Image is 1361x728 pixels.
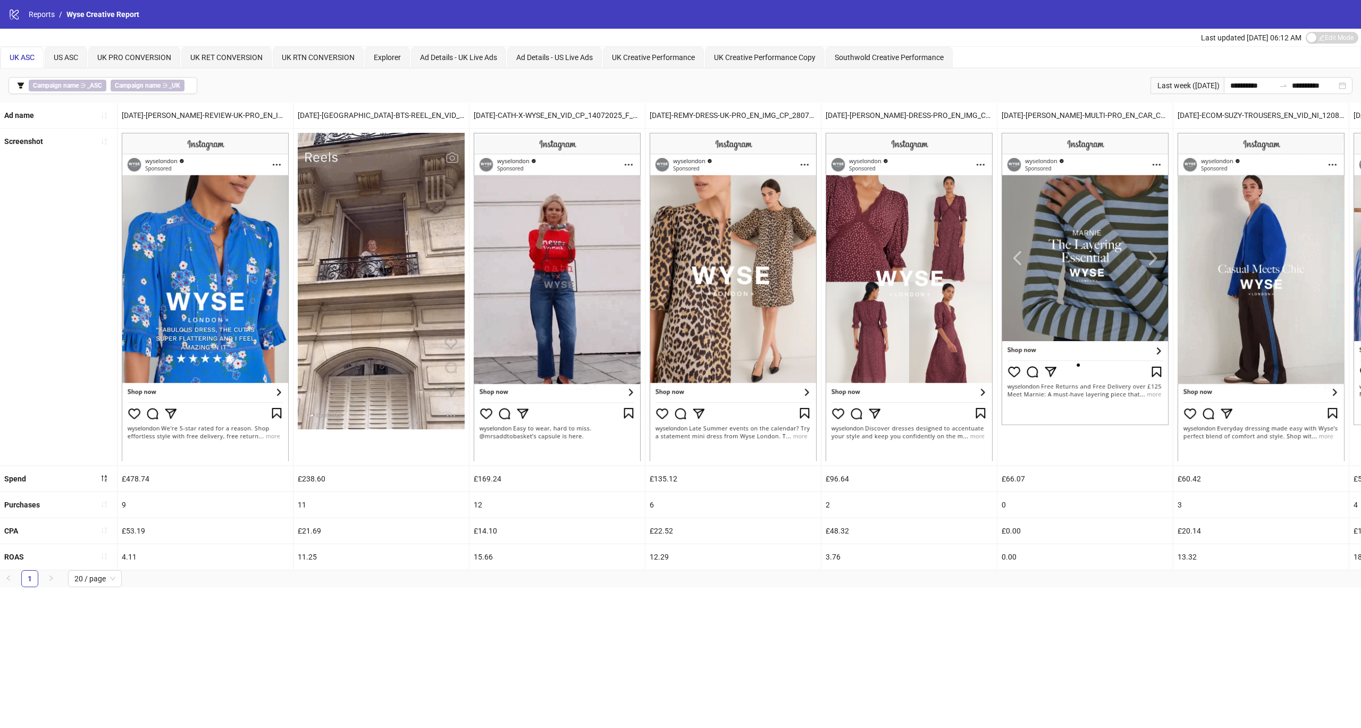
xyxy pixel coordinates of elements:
img: Screenshot 120229138606330055 [122,133,289,461]
span: Explorer [374,53,401,62]
div: £96.64 [821,466,997,492]
span: UK Creative Performance [612,53,695,62]
div: 0.00 [997,544,1173,570]
span: UK PRO CONVERSION [97,53,171,62]
div: 3.76 [821,544,997,570]
span: sort-ascending [100,138,108,145]
span: UK RTN CONVERSION [282,53,355,62]
span: sort-ascending [100,553,108,560]
span: Wyse Creative Report [66,10,139,19]
div: £0.00 [997,518,1173,544]
img: Screenshot 120230947599570055 [298,133,465,429]
div: 6 [645,492,821,518]
div: 4.11 [117,544,293,570]
span: left [5,575,12,581]
div: £238.60 [293,466,469,492]
div: £14.10 [469,518,645,544]
span: Ad Details - US Live Ads [516,53,593,62]
div: 3 [1173,492,1349,518]
b: Purchases [4,501,40,509]
b: Screenshot [4,137,43,146]
div: 11.25 [293,544,469,570]
a: Reports [27,9,57,20]
span: 20 / page [74,571,115,587]
div: Page Size [68,570,122,587]
img: Screenshot 120229972597220055 [1002,133,1169,425]
li: Next Page [43,570,60,587]
span: UK RET CONVERSION [190,53,263,62]
div: [DATE]-[GEOGRAPHIC_DATA]-BTS-REEL_EN_VID_NI_20082025_F_CC_SC8_USP11_LOFI [293,103,469,128]
div: [DATE]-REMY-DRESS-UK-PRO_EN_IMG_CP_28072025_F_CC_SC1_None_NEWSEASON [645,103,821,128]
li: / [59,9,62,20]
a: 1 [22,571,38,587]
li: 1 [21,570,38,587]
div: 11 [293,492,469,518]
span: swap-right [1279,81,1288,90]
div: 12 [469,492,645,518]
span: UK Creative Performance Copy [714,53,816,62]
div: £22.52 [645,518,821,544]
div: [DATE]-[PERSON_NAME]-REVIEW-UK-PRO_EN_IMG_CP_28072025_F_CC_SC9_None_NEWSEASON [117,103,293,128]
span: Last updated [DATE] 06:12 AM [1201,33,1301,42]
div: [DATE]-ECOM-SUZY-TROUSERS_EN_VID_NI_12082025_F_CC_SC1_USP3_ECOM [1173,103,1349,128]
img: Screenshot 120229972557180055 [1178,133,1345,461]
div: [DATE]-[PERSON_NAME]-MULTI-PRO_EN_CAR_CP_12082025_F_CC_SC3_USP3_ECOM [997,103,1173,128]
div: £66.07 [997,466,1173,492]
div: £169.24 [469,466,645,492]
div: £53.19 [117,518,293,544]
b: CPA [4,527,18,535]
span: filter [17,82,24,89]
span: right [48,575,54,581]
b: Campaign name [115,82,161,89]
b: _UK [169,82,180,89]
div: 12.29 [645,544,821,570]
span: to [1279,81,1288,90]
div: [DATE]-CATH-X-WYSE_EN_VID_CP_14072025_F_CC_SC1_None_NEWSEASON [469,103,645,128]
b: _ASC [87,82,102,89]
span: sort-ascending [100,112,108,119]
span: Southwold Creative Performance [835,53,944,62]
img: Screenshot 120229138630260055 [650,133,817,461]
span: ∋ [29,80,106,91]
b: Ad name [4,111,34,120]
span: sort-ascending [100,527,108,534]
button: Campaign name ∋ _ASCCampaign name ∋ _UK [9,77,197,94]
b: Spend [4,475,26,483]
span: ∋ [111,80,184,91]
span: Ad Details - UK Live Ads [420,53,497,62]
span: UK ASC [10,53,35,62]
div: [DATE]-[PERSON_NAME]-DRESS-PRO_EN_IMG_CP_12082025_F_CC_SC17_USP3_ECOM [821,103,997,128]
b: Campaign name [33,82,79,89]
span: sort-descending [100,475,108,482]
div: 9 [117,492,293,518]
b: ROAS [4,553,24,561]
div: £135.12 [645,466,821,492]
button: right [43,570,60,587]
div: 13.32 [1173,544,1349,570]
img: Screenshot 120229972548530055 [826,133,993,461]
div: £48.32 [821,518,997,544]
div: £20.14 [1173,518,1349,544]
div: £21.69 [293,518,469,544]
span: sort-ascending [100,501,108,508]
div: 2 [821,492,997,518]
div: 15.66 [469,544,645,570]
span: US ASC [54,53,78,62]
div: £478.74 [117,466,293,492]
div: Last week ([DATE]) [1150,77,1224,94]
div: £60.42 [1173,466,1349,492]
img: Screenshot 120227631583960055 [474,133,641,461]
div: 0 [997,492,1173,518]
